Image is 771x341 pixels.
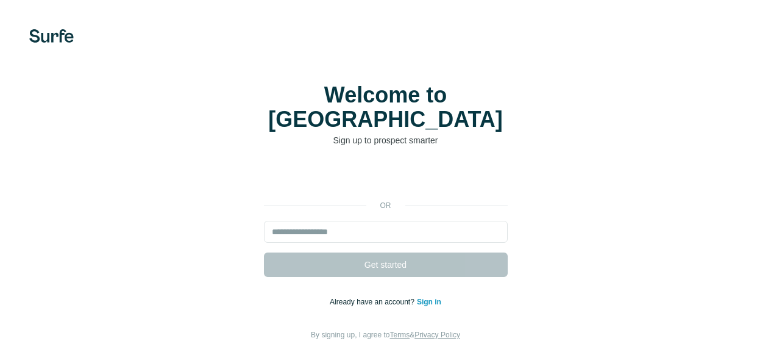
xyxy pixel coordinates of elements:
a: Privacy Policy [414,331,460,339]
span: By signing up, I agree to & [311,331,460,339]
p: Sign up to prospect smarter [264,134,508,146]
a: Terms [390,331,410,339]
p: or [366,200,405,211]
img: Surfe's logo [29,29,74,43]
a: Sign in [417,298,441,306]
h1: Welcome to [GEOGRAPHIC_DATA] [264,83,508,132]
span: Already have an account? [330,298,417,306]
iframe: Bouton "Se connecter avec Google" [258,165,514,192]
